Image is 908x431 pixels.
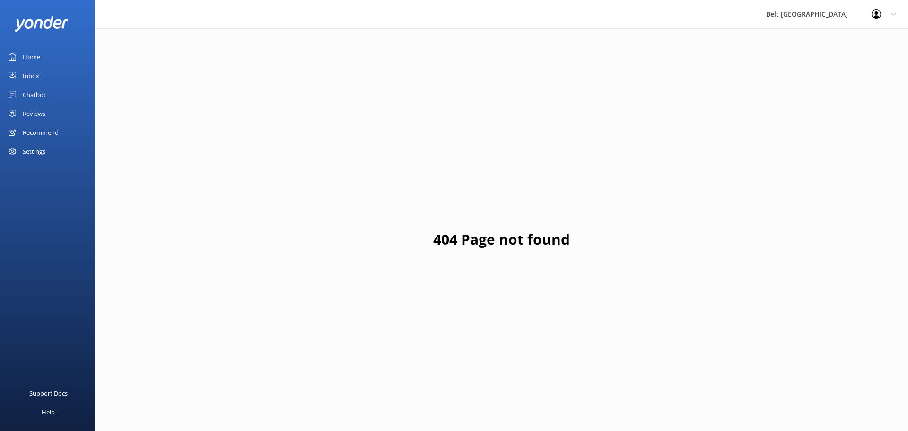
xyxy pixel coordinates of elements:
[23,104,45,123] div: Reviews
[42,403,55,422] div: Help
[433,228,570,251] h1: 404 Page not found
[29,384,68,403] div: Support Docs
[23,66,39,85] div: Inbox
[23,142,45,161] div: Settings
[23,85,46,104] div: Chatbot
[14,16,69,32] img: yonder-white-logo.png
[23,47,40,66] div: Home
[23,123,59,142] div: Recommend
